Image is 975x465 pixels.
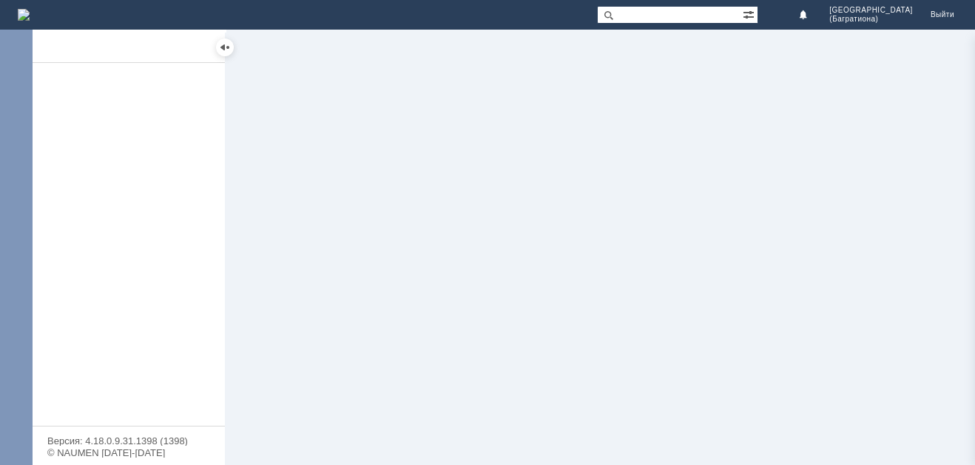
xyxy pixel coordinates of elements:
div: Скрыть меню [216,39,234,56]
div: Версия: 4.18.0.9.31.1398 (1398) [47,436,210,446]
a: Перейти на домашнюю страницу [18,9,30,21]
img: logo [18,9,30,21]
span: (Багратиона) [829,15,913,24]
span: [GEOGRAPHIC_DATA] [829,6,913,15]
span: Расширенный поиск [743,7,758,21]
div: © NAUMEN [DATE]-[DATE] [47,448,210,458]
